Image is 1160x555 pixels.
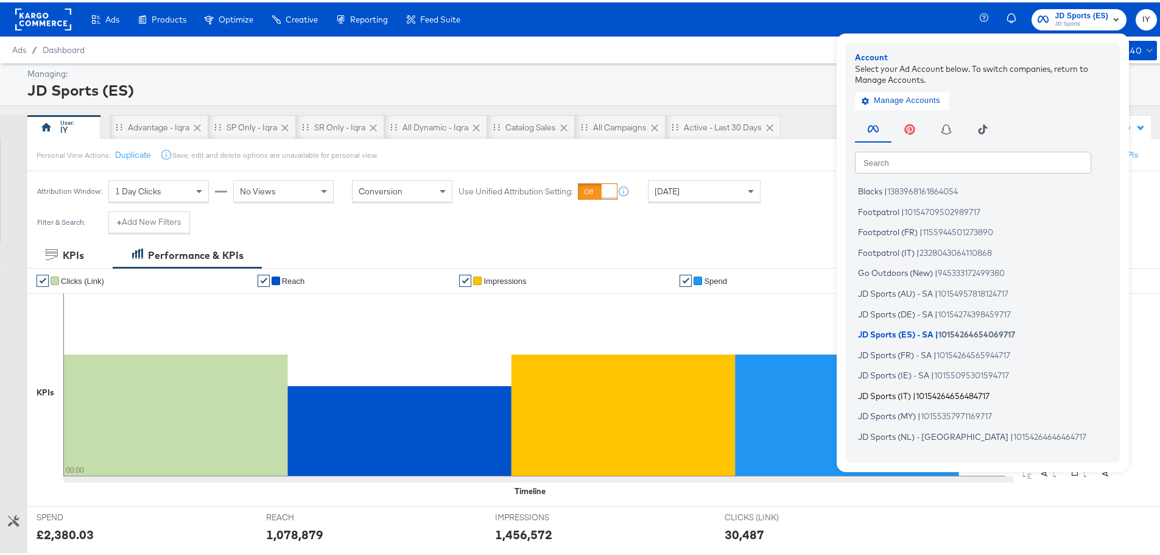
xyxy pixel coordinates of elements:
button: JD Sports (ES)JD Sports [1032,7,1127,28]
span: Blacks [858,184,882,194]
span: | [913,388,916,398]
div: £2,380.03 [37,523,94,541]
span: 10154264654069717 [938,327,1015,337]
div: Personal View Actions: [37,148,110,158]
span: Products [152,12,186,22]
span: Footpatrol [858,204,899,214]
div: Drag to reorder tab [214,121,221,128]
span: 10154957818124717 [938,286,1008,295]
div: SR only - Iqra [314,119,365,131]
div: Timeline [515,483,546,495]
div: Drag to reorder tab [390,121,397,128]
span: | [935,266,938,275]
span: CLICKS (LINK) [725,509,816,521]
div: Drag to reorder tab [672,121,678,128]
a: ✔ [258,272,270,285]
text: Delivery [1069,443,1080,474]
span: 10154264656484717 [916,388,990,398]
div: KPIs [63,246,84,260]
div: Drag to reorder tab [116,121,122,128]
span: | [901,204,904,214]
span: JD Sports (MY) [858,409,916,419]
span: Reach [282,274,305,283]
span: Conversion [359,183,402,194]
span: JD Sports (ES) [1055,7,1108,20]
span: Manage Accounts [864,91,940,105]
span: | [931,368,934,378]
button: Manage Accounts [855,89,949,107]
span: Optimize [219,12,253,22]
div: 1,456,572 [495,523,552,541]
span: 945333172499380 [938,266,1005,275]
span: No Views [240,183,276,194]
span: Ads [105,12,119,22]
div: Drag to reorder tab [302,121,309,128]
button: Duplicate [115,147,151,158]
span: JD Sports (ES) - SA [858,327,933,337]
span: [DATE] [655,183,680,194]
span: JD Sports [1055,17,1108,27]
span: 10155095301594717 [934,368,1009,378]
text: Amount (GBP) [1039,420,1050,474]
span: 2328043064110868 [919,245,992,255]
strong: + [117,214,122,225]
span: Spend [704,274,727,283]
span: IMPRESSIONS [495,509,586,521]
span: | [935,306,938,316]
a: ✔ [37,272,49,285]
a: Dashboard [43,43,85,52]
div: Active - Last 30 Days [684,119,762,131]
div: Managing: [27,66,1154,77]
span: Creative [286,12,318,22]
span: | [884,184,887,194]
div: IY [60,122,68,133]
span: Footpatrol (IT) [858,245,915,255]
div: KPIs [37,384,54,396]
span: REACH [266,509,357,521]
div: All Campaigns [593,119,647,131]
span: JD Sports (FR) - SA [858,347,932,357]
span: | [918,409,921,419]
button: +Add New Filters [108,209,190,231]
span: JD Sports (AU) - SA [858,286,933,295]
span: Reporting [350,12,388,22]
span: JD Sports (IE) - SA [858,368,929,378]
span: | [933,347,937,357]
text: Actions [1100,445,1111,474]
span: 313401466893412 [996,450,1060,459]
div: Attribution Window: [37,185,102,193]
span: | [916,245,919,255]
span: SPEND [37,509,128,521]
button: IY [1136,7,1157,28]
div: Catalog Sales [505,119,556,131]
a: ✔ [459,272,471,285]
span: | [1010,429,1013,439]
div: Save, edit and delete options are unavailable for personal view. [172,148,378,158]
span: Feed Suite [420,12,460,22]
div: Account [855,49,1111,61]
div: SP only - Iqra [227,119,277,131]
span: Clicks (Link) [61,274,104,283]
span: IY [1141,10,1152,24]
span: | [993,450,996,459]
span: Impressions [483,274,526,283]
div: 30,487 [725,523,764,541]
div: Drag to reorder tab [581,121,588,128]
label: Use Unified Attribution Setting: [459,183,573,195]
span: JD Sports (DE) - SA [858,306,933,316]
span: 10154274398459717 [938,306,1011,316]
span: | [919,225,923,235]
div: Advantage - Iqra [128,119,189,131]
div: JD Sports (ES) [27,77,1154,98]
span: JD Sports (NL) - [GEOGRAPHIC_DATA] [858,429,1008,439]
span: JD Sports (IT) [858,388,911,398]
span: 10155357971169717 [921,409,992,419]
span: Ads [12,43,26,52]
div: Select your Ad Account below. To switch companies, return to Manage Accounts. [855,60,1111,83]
span: JD Sports ([GEOGRAPHIC_DATA]) [858,450,991,459]
span: 10154264646464717 [1013,429,1086,439]
span: / [26,43,43,52]
span: 1155944501273890 [923,225,993,235]
span: 1383968161864054 [887,184,958,194]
